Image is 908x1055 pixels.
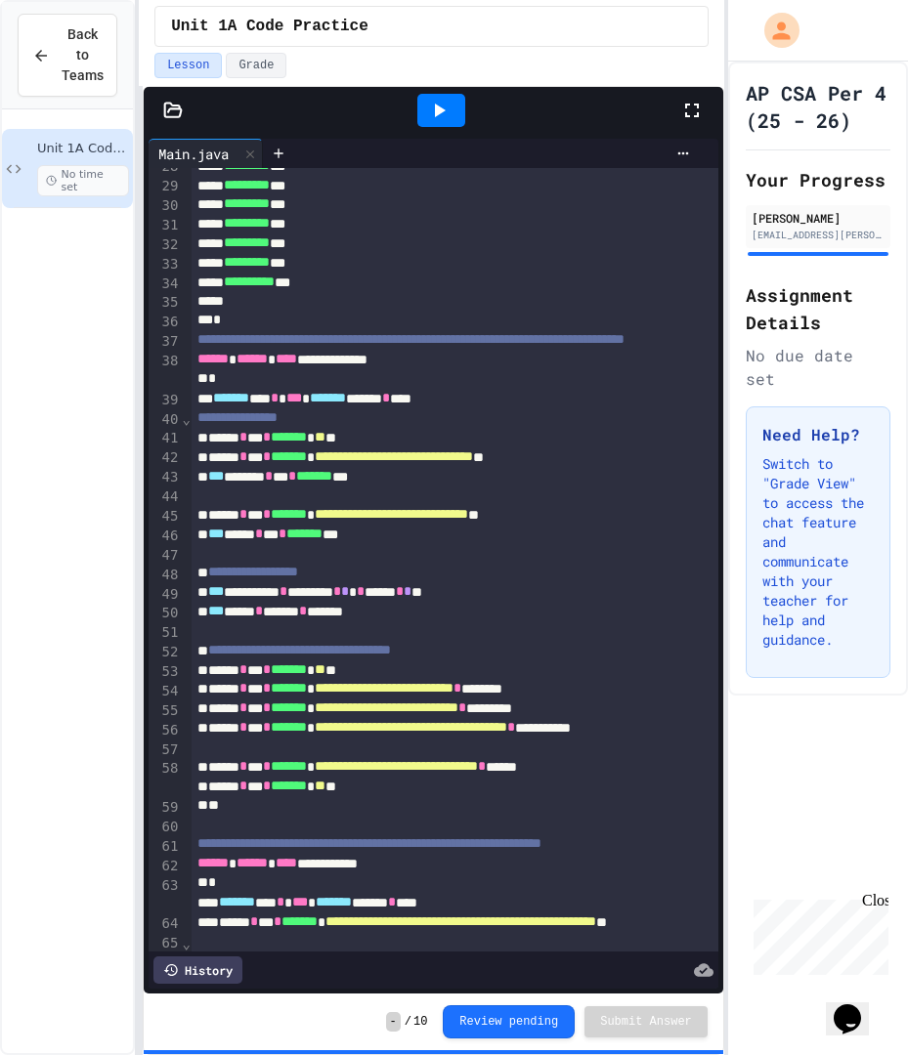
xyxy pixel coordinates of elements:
[443,1005,575,1038] button: Review pending
[149,643,181,662] div: 52
[149,721,181,740] div: 56
[8,8,135,124] div: Chat with us now!Close
[62,24,104,86] span: Back to Teams
[149,662,181,682] div: 53
[226,53,286,78] button: Grade
[149,448,181,468] div: 42
[149,876,181,915] div: 63
[746,166,890,193] h2: Your Progress
[149,177,181,196] div: 29
[746,344,890,391] div: No due date set
[181,411,191,427] span: Fold line
[149,934,181,953] div: 65
[149,527,181,546] div: 46
[149,139,263,168] div: Main.java
[149,566,181,585] div: 48
[149,487,181,507] div: 44
[149,507,181,527] div: 45
[762,423,874,446] h3: Need Help?
[149,798,181,818] div: 59
[149,914,181,934] div: 64
[584,1006,708,1037] button: Submit Answer
[149,216,181,235] div: 31
[752,209,885,227] div: [PERSON_NAME]
[181,936,191,951] span: Fold line
[149,352,181,391] div: 38
[149,332,181,352] div: 37
[37,165,129,196] span: No time set
[149,701,181,721] div: 55
[149,740,181,760] div: 57
[18,14,117,97] button: Back to Teams
[149,293,181,313] div: 35
[149,468,181,487] div: 43
[149,759,181,798] div: 58
[600,1014,692,1030] span: Submit Answer
[149,313,181,332] div: 36
[405,1014,411,1030] span: /
[149,585,181,605] div: 49
[744,8,804,53] div: My Account
[413,1014,427,1030] span: 10
[149,429,181,448] div: 41
[746,281,890,336] h2: Assignment Details
[149,604,181,623] div: 50
[149,818,181,837] div: 60
[154,53,222,78] button: Lesson
[386,1012,401,1032] span: -
[153,956,242,984] div: History
[149,857,181,876] div: 62
[149,682,181,701] div: 54
[149,196,181,216] div: 30
[746,79,890,134] h1: AP CSA Per 4 (25 - 26)
[149,391,181,410] div: 39
[746,892,888,975] iframe: chat widget
[149,255,181,274] div: 33
[149,623,181,643] div: 51
[149,274,181,294] div: 34
[149,144,238,164] div: Main.java
[149,410,181,430] div: 40
[826,977,888,1035] iframe: chat widget
[762,454,874,650] p: Switch to "Grade View" to access the chat feature and communicate with your teacher for help and ...
[171,15,368,38] span: Unit 1A Code Practice
[149,235,181,255] div: 32
[149,837,181,857] div: 61
[149,546,181,566] div: 47
[752,228,885,242] div: [EMAIL_ADDRESS][PERSON_NAME][DOMAIN_NAME]
[37,141,129,157] span: Unit 1A Code Practice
